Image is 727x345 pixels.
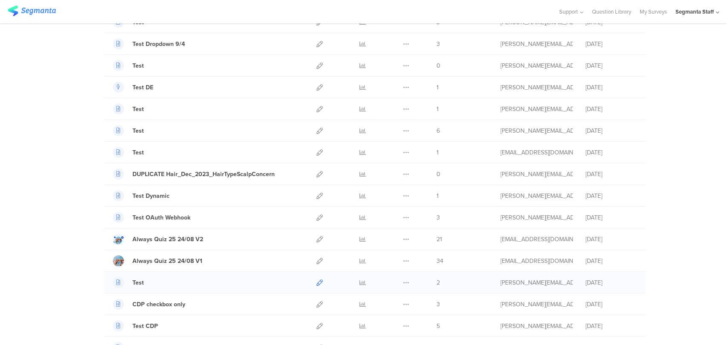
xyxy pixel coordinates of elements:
a: Test OAuth Webhook [113,212,190,223]
span: 5 [437,322,440,331]
div: [DATE] [586,126,637,135]
div: [DATE] [586,300,637,309]
div: [DATE] [586,235,637,244]
a: Always Quiz 25 24/08 V2 [113,234,203,245]
span: 1 [437,105,439,114]
span: 0 [437,170,440,179]
div: Test [132,126,144,135]
div: Test [132,278,144,287]
div: Test [132,148,144,157]
a: DUPLICATE Hair_Dec_2023_HairTypeScalpConcern [113,168,275,180]
div: Always Quiz 25 24/08 V1 [132,257,202,265]
div: Test OAuth Webhook [132,213,190,222]
div: raymund@segmanta.com [500,40,573,48]
img: segmanta logo [8,6,56,16]
div: Test Dropdown 9/4 [132,40,185,48]
span: 3 [437,213,440,222]
div: [DATE] [586,322,637,331]
div: [DATE] [586,105,637,114]
div: [DATE] [586,191,637,200]
span: 2 [437,278,440,287]
a: Always Quiz 25 24/08 V1 [113,255,202,266]
a: Test Dropdown 9/4 [113,38,185,49]
a: Test [113,277,144,288]
div: [DATE] [586,213,637,222]
div: [DATE] [586,61,637,70]
div: raymund@segmanta.com [500,61,573,70]
span: 21 [437,235,442,244]
div: riel@segmanta.com [500,170,573,179]
div: Test [132,105,144,114]
div: CDP checkbox only [132,300,185,309]
a: Test [113,60,144,71]
div: riel@segmanta.com [500,83,573,92]
span: 1 [437,83,439,92]
div: [DATE] [586,83,637,92]
div: Test Dynamic [132,191,170,200]
div: [DATE] [586,170,637,179]
div: [DATE] [586,40,637,48]
span: 1 [437,191,439,200]
div: Test DE [132,83,153,92]
div: [DATE] [586,257,637,265]
div: gillat@segmanta.com [500,235,573,244]
div: raymund@segmanta.com [500,191,573,200]
a: Test Dynamic [113,190,170,201]
div: gillat@segmanta.com [500,148,573,157]
a: Test [113,125,144,136]
div: [DATE] [586,148,637,157]
div: Test CDP [132,322,158,331]
span: 3 [437,300,440,309]
div: Segmanta Staff [675,8,714,16]
div: Always Quiz 25 24/08 V2 [132,235,203,244]
div: riel@segmanta.com [500,126,573,135]
div: riel@segmanta.com [500,300,573,309]
div: gillat@segmanta.com [500,257,573,265]
a: CDP checkbox only [113,299,185,310]
span: 34 [437,257,443,265]
div: riel@segmanta.com [500,278,573,287]
a: Test CDP [113,320,158,331]
a: Test [113,103,144,114]
div: [DATE] [586,278,637,287]
div: riel@segmanta.com [500,213,573,222]
div: Test [132,61,144,70]
span: 1 [437,148,439,157]
a: Test DE [113,82,153,93]
span: 3 [437,40,440,48]
span: 0 [437,61,440,70]
a: Test [113,147,144,158]
div: DUPLICATE Hair_Dec_2023_HairTypeScalpConcern [132,170,275,179]
div: riel@segmanta.com [500,322,573,331]
div: riel@segmanta.com [500,105,573,114]
span: 6 [437,126,440,135]
span: Support [559,8,578,16]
